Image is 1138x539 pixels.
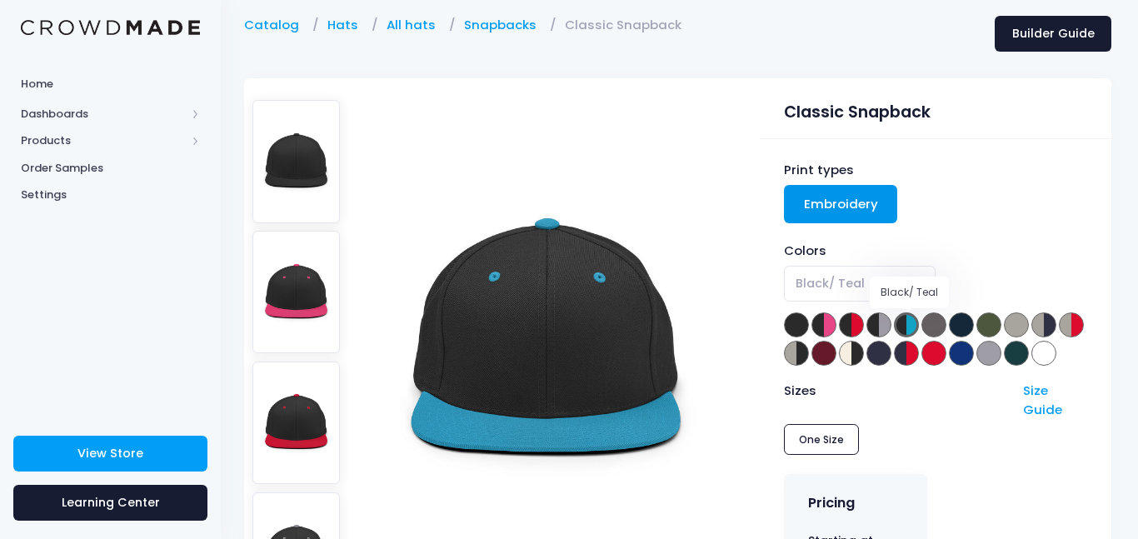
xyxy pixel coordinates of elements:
a: Learning Center [13,485,207,521]
span: Products [21,132,186,149]
h4: Pricing [808,495,855,512]
a: Snapbacks [464,16,545,34]
span: Home [21,76,200,92]
span: Black/ Teal [784,266,936,302]
a: All hats [387,16,444,34]
div: Print types [784,161,1087,179]
div: Sizes [776,382,1016,419]
span: Black/ Teal [796,275,865,292]
a: Classic Snapback [565,16,690,34]
a: View Store [13,436,207,472]
div: Black/ Teal [870,277,949,308]
a: Builder Guide [995,16,1111,52]
span: Learning Center [62,494,160,511]
div: Colors [784,242,1087,260]
a: Hats [327,16,367,34]
a: Embroidery [784,185,898,223]
span: View Store [77,445,143,462]
a: Size Guide [1023,382,1062,417]
span: Settings [21,187,200,203]
div: Classic Snapback [784,92,1087,125]
img: Logo [21,20,200,36]
a: Catalog [244,16,307,34]
span: Dashboards [21,106,186,122]
span: Order Samples [21,160,200,177]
